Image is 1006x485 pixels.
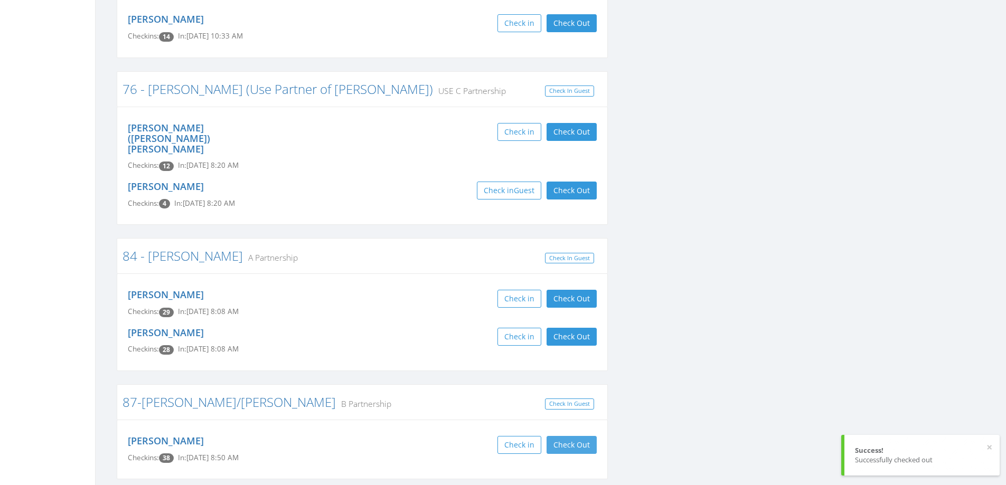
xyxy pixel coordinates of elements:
[433,85,506,97] small: USE C Partnership
[159,308,174,317] span: Checkin count
[128,307,159,316] span: Checkins:
[497,123,541,141] button: Check in
[497,14,541,32] button: Check in
[336,398,391,410] small: B Partnership
[128,434,204,447] a: [PERSON_NAME]
[178,307,239,316] span: In: [DATE] 8:08 AM
[159,32,174,42] span: Checkin count
[243,252,298,263] small: A Partnership
[545,253,594,264] a: Check In Guest
[128,344,159,354] span: Checkins:
[128,180,204,193] a: [PERSON_NAME]
[178,160,239,170] span: In: [DATE] 8:20 AM
[178,453,239,462] span: In: [DATE] 8:50 AM
[128,453,159,462] span: Checkins:
[159,345,174,355] span: Checkin count
[547,14,597,32] button: Check Out
[159,161,174,171] span: Checkin count
[159,453,174,463] span: Checkin count
[178,344,239,354] span: In: [DATE] 8:08 AM
[128,288,204,301] a: [PERSON_NAME]
[547,328,597,346] button: Check Out
[159,199,170,208] span: Checkin count
[128,160,159,170] span: Checkins:
[128,326,204,339] a: [PERSON_NAME]
[545,398,594,410] a: Check In Guest
[986,442,992,453] button: ×
[178,31,243,41] span: In: [DATE] 10:33 AM
[547,123,597,141] button: Check Out
[497,436,541,454] button: Check in
[123,393,336,411] a: 87-[PERSON_NAME]/[PERSON_NAME]
[477,182,541,199] button: Check inGuest
[128,198,159,208] span: Checkins:
[497,328,541,346] button: Check in
[855,445,989,455] div: Success!
[123,247,243,264] a: 84 - [PERSON_NAME]
[547,290,597,308] button: Check Out
[174,198,235,208] span: In: [DATE] 8:20 AM
[123,80,433,98] a: 76 - [PERSON_NAME] (Use Partner of [PERSON_NAME])
[128,13,204,25] a: [PERSON_NAME]
[514,185,534,195] span: Guest
[547,436,597,454] button: Check Out
[855,455,989,465] div: Successfully checked out
[497,290,541,308] button: Check in
[545,85,594,97] a: Check In Guest
[128,121,210,155] a: [PERSON_NAME] ([PERSON_NAME]) [PERSON_NAME]
[547,182,597,199] button: Check Out
[128,31,159,41] span: Checkins:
